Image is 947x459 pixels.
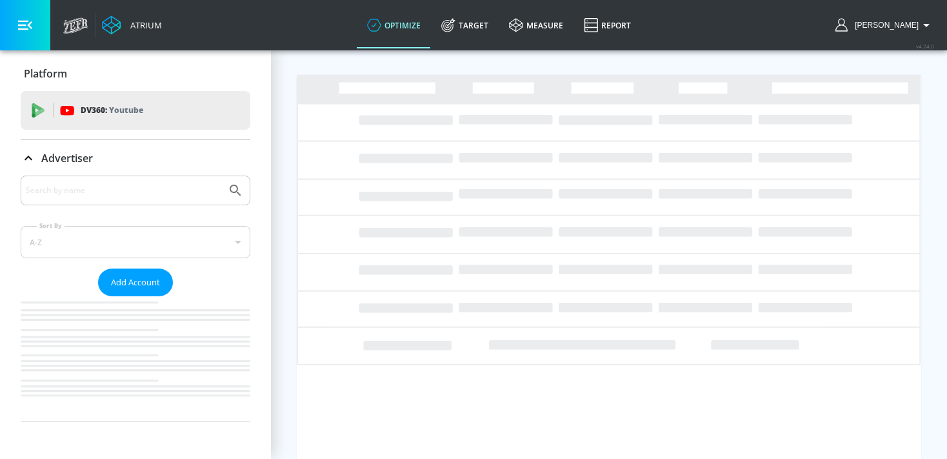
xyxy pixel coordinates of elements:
[21,176,250,422] div: Advertiser
[850,21,919,30] span: login as: kacey.labar@zefr.com
[21,91,250,130] div: DV360: Youtube
[81,103,143,117] p: DV360:
[41,151,93,165] p: Advertiser
[24,66,67,81] p: Platform
[431,2,499,48] a: Target
[109,103,143,117] p: Youtube
[98,269,173,296] button: Add Account
[21,56,250,92] div: Platform
[916,43,934,50] span: v 4.24.0
[111,275,160,290] span: Add Account
[37,221,65,230] label: Sort By
[21,226,250,258] div: A-Z
[21,140,250,176] div: Advertiser
[573,2,641,48] a: Report
[835,17,934,33] button: [PERSON_NAME]
[102,15,162,35] a: Atrium
[125,19,162,31] div: Atrium
[357,2,431,48] a: optimize
[499,2,573,48] a: measure
[21,296,250,422] nav: list of Advertiser
[26,182,221,199] input: Search by name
